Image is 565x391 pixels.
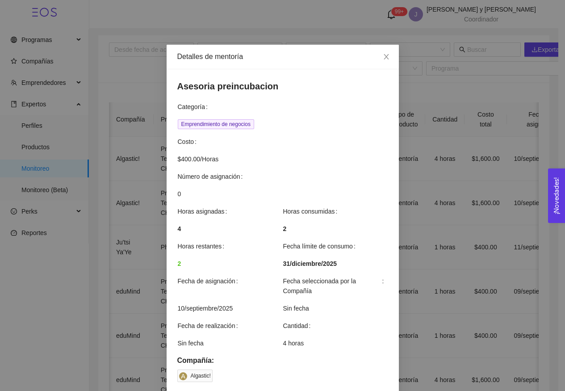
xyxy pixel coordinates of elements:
[178,276,242,286] span: Fecha de asignación
[177,52,388,62] div: Detalles de mentoría
[178,119,254,129] span: Emprendimiento de negocios
[374,45,399,70] button: Close
[548,168,565,223] button: Open Feedback Widget
[178,321,242,331] span: Fecha de realización
[178,241,228,251] span: Horas restantes
[283,321,314,331] span: Cantidad
[283,225,287,232] strong: 2
[178,260,181,267] strong: 2
[178,206,231,216] span: Horas asignadas
[283,206,341,216] span: Horas consumidas
[178,102,211,112] span: Categoría
[178,154,388,164] span: $400.00 / Horas
[178,189,388,199] span: 0
[178,172,247,181] span: Número de asignación
[283,338,388,348] span: 4 horas
[283,259,337,269] span: 31/diciembre/2025
[178,338,282,348] span: Sin fecha
[178,303,282,313] span: 10/septiembre/2025
[177,80,388,92] h4: Asesoria preincubacion
[283,303,388,313] span: Sin fecha
[177,355,388,366] h5: Compañía:
[383,53,390,60] span: close
[178,225,181,232] strong: 4
[283,276,388,296] span: Fecha seleccionada por la Compañía
[191,371,211,380] div: Algastic!
[283,241,359,251] span: Fecha límite de consumo
[180,373,185,379] span: A
[178,137,200,147] span: Costo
